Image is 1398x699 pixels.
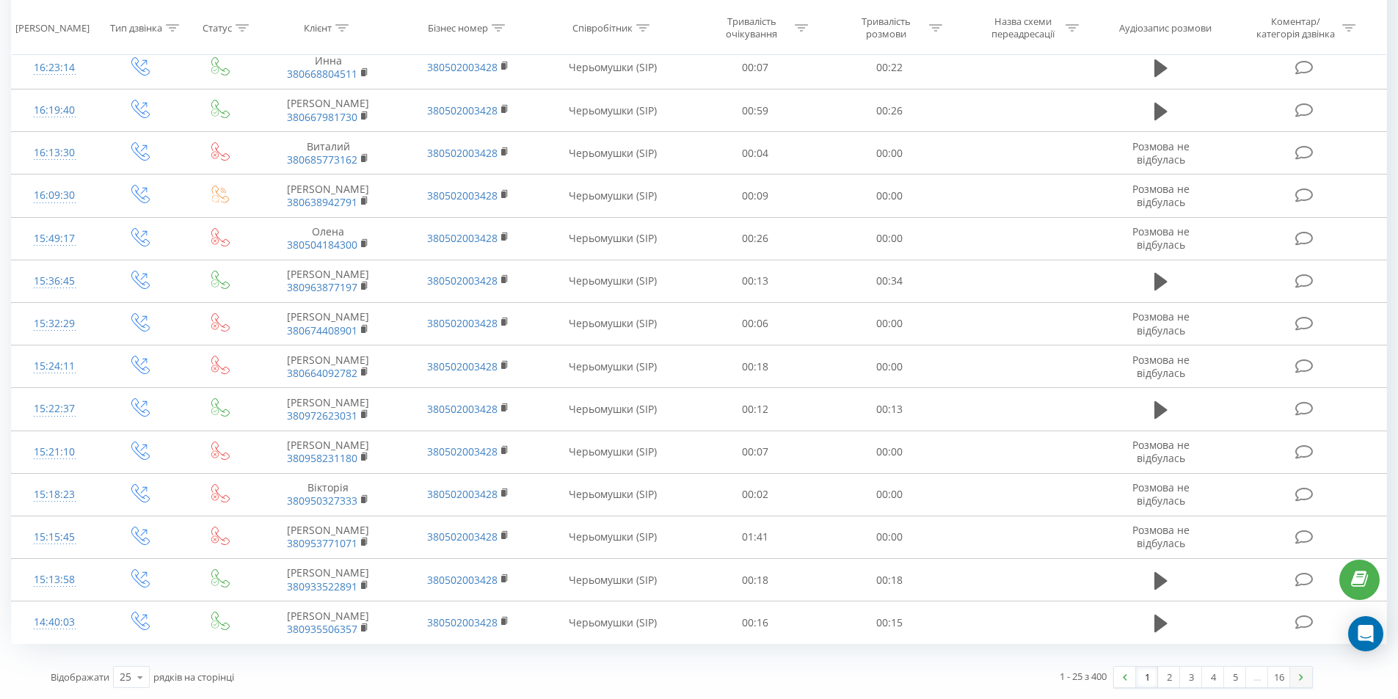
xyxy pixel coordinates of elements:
td: Черьомушки (SIP) [538,601,688,644]
td: Черьомушки (SIP) [538,46,688,89]
td: Черьомушки (SIP) [538,132,688,175]
td: Инна [258,46,398,89]
a: 380502003428 [427,359,498,373]
td: 00:00 [823,431,957,473]
td: 00:26 [688,217,823,260]
td: 00:00 [823,132,957,175]
td: Олена [258,217,398,260]
div: Open Intercom Messenger [1348,616,1383,651]
td: 00:07 [688,46,823,89]
div: 15:49:17 [26,224,83,253]
span: Розмова не відбулась [1132,310,1190,337]
span: Розмова не відбулась [1132,182,1190,209]
div: 16:09:30 [26,181,83,210]
td: [PERSON_NAME] [258,431,398,473]
td: [PERSON_NAME] [258,516,398,558]
td: 00:02 [688,473,823,516]
td: Виталий [258,132,398,175]
td: 00:18 [688,345,823,388]
div: Тип дзвінка [110,21,162,34]
td: 00:16 [688,601,823,644]
div: … [1246,667,1268,687]
td: 00:34 [823,260,957,302]
a: 380674408901 [287,323,357,337]
a: 380502003428 [427,402,498,416]
div: Коментар/категорія дзвінка [1253,15,1339,40]
td: Черьомушки (SIP) [538,175,688,217]
td: Черьомушки (SIP) [538,516,688,558]
a: 2 [1158,667,1180,687]
td: [PERSON_NAME] [258,345,398,388]
div: Статус [203,21,232,34]
a: 380502003428 [427,231,498,245]
a: 380935506357 [287,622,357,636]
span: Розмова не відбулась [1132,523,1190,550]
a: 380502003428 [427,189,498,202]
a: 380502003428 [427,274,498,288]
div: Співробітник [572,21,633,34]
span: рядків на сторінці [153,670,234,684]
td: [PERSON_NAME] [258,601,398,644]
td: 00:00 [823,516,957,558]
a: 380504184300 [287,238,357,252]
a: 380638942791 [287,195,357,209]
td: 00:00 [823,345,957,388]
a: 380502003428 [427,530,498,544]
div: 14:40:03 [26,608,83,637]
div: 15:32:29 [26,310,83,338]
div: Аудіозапис розмови [1119,21,1212,34]
td: 00:07 [688,431,823,473]
td: 00:18 [823,559,957,601]
a: 380685773162 [287,153,357,166]
td: Черьомушки (SIP) [538,388,688,431]
a: 5 [1224,667,1246,687]
div: 15:13:58 [26,566,83,594]
td: Черьомушки (SIP) [538,473,688,516]
div: [PERSON_NAME] [15,21,90,34]
td: 00:15 [823,601,957,644]
td: 00:00 [823,473,957,516]
td: 00:00 [823,175,957,217]
div: Назва схеми переадресації [983,15,1062,40]
td: Черьомушки (SIP) [538,89,688,132]
td: 00:22 [823,46,957,89]
td: 00:04 [688,132,823,175]
div: 25 [120,670,131,684]
div: 15:21:10 [26,438,83,466]
div: 15:18:23 [26,480,83,509]
a: 380953771071 [287,536,357,550]
a: 380933522891 [287,579,357,593]
td: [PERSON_NAME] [258,175,398,217]
a: 380502003428 [427,103,498,117]
td: [PERSON_NAME] [258,260,398,302]
td: Вікторія [258,473,398,516]
td: 00:09 [688,175,823,217]
div: 15:15:45 [26,523,83,552]
td: 00:06 [688,302,823,345]
div: Бізнес номер [428,21,488,34]
a: 380502003428 [427,444,498,458]
td: 01:41 [688,516,823,558]
td: 00:59 [688,89,823,132]
a: 380502003428 [427,615,498,629]
span: Розмова не відбулась [1132,224,1190,252]
a: 380502003428 [427,573,498,587]
a: 16 [1268,667,1290,687]
td: Черьомушки (SIP) [538,431,688,473]
a: 380502003428 [427,60,498,74]
td: [PERSON_NAME] [258,559,398,601]
a: 380963877197 [287,280,357,294]
td: 00:13 [823,388,957,431]
a: 380502003428 [427,146,498,160]
td: Черьомушки (SIP) [538,559,688,601]
a: 380958231180 [287,451,357,465]
a: 380667981730 [287,110,357,124]
td: Черьомушки (SIP) [538,345,688,388]
a: 380664092782 [287,366,357,380]
div: 1 - 25 з 400 [1060,669,1107,684]
td: 00:13 [688,260,823,302]
div: 15:36:45 [26,267,83,296]
div: 15:22:37 [26,395,83,423]
span: Розмова не відбулась [1132,139,1190,166]
a: 380668804511 [287,67,357,81]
